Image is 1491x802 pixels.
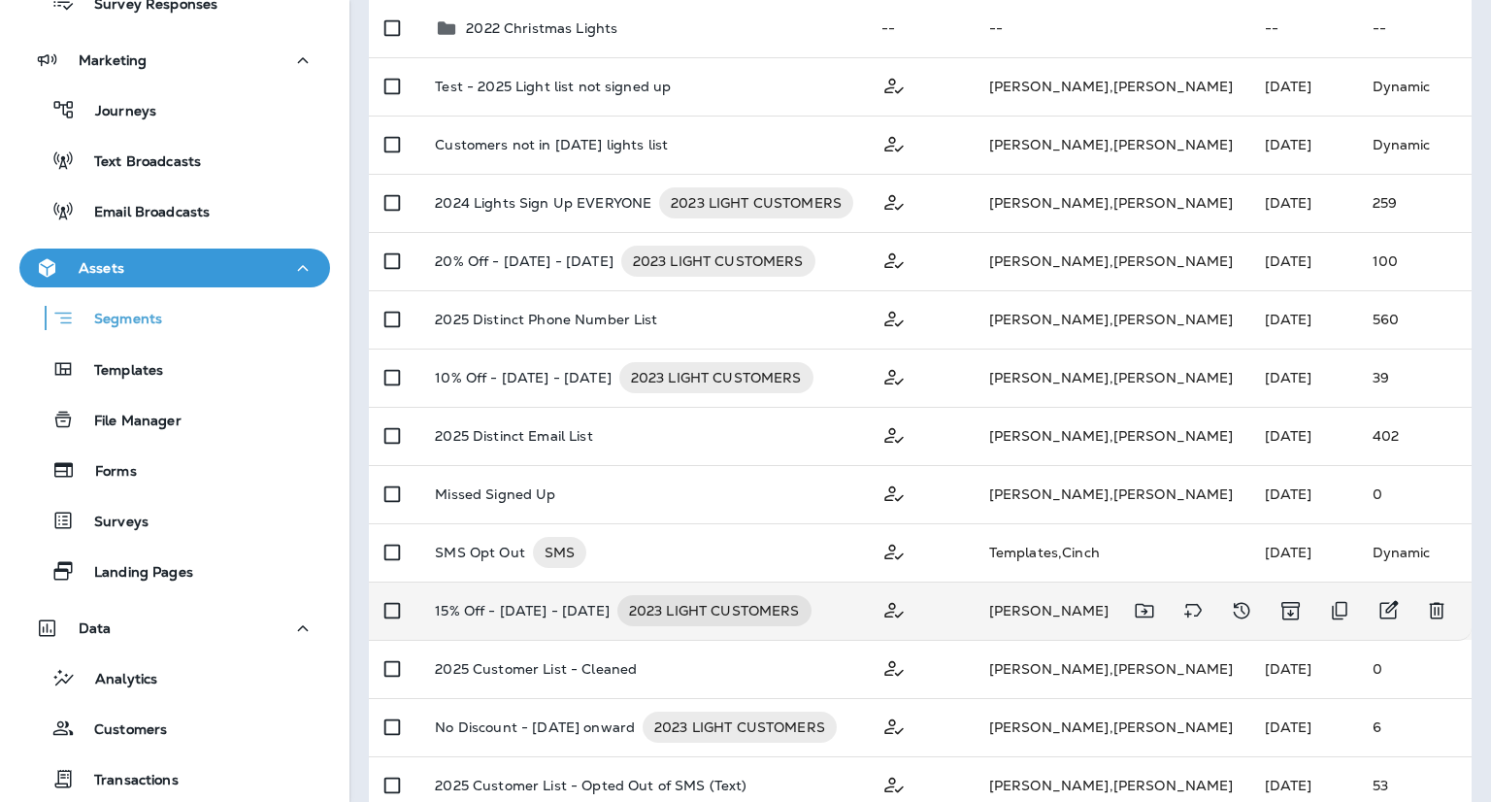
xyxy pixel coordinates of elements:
p: 2025 Distinct Email List [435,428,592,444]
span: Customer Only [881,192,907,210]
span: 2023 LIGHT CUSTOMERS [621,251,815,271]
td: [DATE] [1249,290,1357,349]
button: View Changelog [1222,591,1261,630]
span: Customer Only [881,76,907,93]
p: 2024 Lights Sign Up EVERYONE [435,187,651,218]
td: [PERSON_NAME] , [PERSON_NAME] [974,349,1249,407]
span: Customer Only [881,367,907,384]
td: [DATE] [1249,640,1357,698]
p: File Manager [75,413,182,431]
button: Archive [1271,591,1310,630]
p: No Discount - [DATE] onward [435,712,635,743]
span: 2023 LIGHT CUSTOMERS [617,601,812,620]
td: [DATE] [1249,523,1357,582]
button: Landing Pages [19,551,330,591]
p: SMS Opt Out [435,537,525,568]
button: Marketing [19,41,330,80]
button: Move to folder [1125,591,1164,630]
span: Customer Only [881,309,907,326]
div: 2023 LIGHT CUSTOMERS [617,595,812,626]
div: SMS [533,537,586,568]
td: [PERSON_NAME] , [PERSON_NAME] [974,640,1249,698]
td: Dynamic [1357,523,1472,582]
td: [PERSON_NAME] , [PERSON_NAME] [974,174,1249,232]
td: [DATE] [1249,174,1357,232]
td: 0 [1357,465,1472,523]
p: Test - 2025 Light list not signed up [435,79,671,94]
button: Segments [19,297,330,339]
button: Email Broadcasts [19,190,330,231]
button: Analytics [19,657,330,698]
button: Journeys [19,89,330,130]
button: Customers [19,708,330,749]
p: Customers [75,721,167,740]
p: 2022 Christmas Lights [466,20,617,36]
span: 2023 LIGHT CUSTOMERS [643,718,837,737]
span: Customer Only [881,600,907,618]
button: Surveys [19,500,330,541]
span: Customer Only [881,425,907,443]
td: Templates , Cinch [974,523,1249,582]
td: Dynamic [1357,57,1472,116]
span: Customer Only [881,134,907,151]
td: [DATE] [1249,349,1357,407]
span: 2023 LIGHT CUSTOMERS [619,368,813,387]
td: 100 [1357,232,1472,290]
p: 2025 Customer List - Opted Out of SMS (Text) [435,778,746,793]
td: [DATE] [1249,232,1357,290]
p: 2025 Customer List - Cleaned [435,661,637,677]
p: Templates [75,362,163,381]
button: Transactions [19,758,330,799]
span: Customer Only [881,251,907,268]
button: Data [19,609,330,648]
button: Duplicate Segment [1320,591,1359,630]
td: [PERSON_NAME] , [PERSON_NAME] [974,116,1249,174]
td: 560 [1357,290,1472,349]
td: [DATE] [1249,57,1357,116]
span: SMS [533,543,586,562]
td: [DATE] [1249,407,1357,465]
td: [DATE] [1249,698,1357,756]
p: Marketing [79,52,147,68]
button: Add tags [1174,591,1212,630]
p: Customers not in [DATE] lights list [435,137,668,152]
p: 20% Off - [DATE] - [DATE] [435,246,613,277]
p: Data [79,620,112,636]
td: [DATE] [1249,465,1357,523]
td: [PERSON_NAME] , [PERSON_NAME] [974,698,1249,756]
span: Customer Only [881,658,907,676]
td: 259 [1357,174,1472,232]
td: [PERSON_NAME] , [PERSON_NAME] [974,290,1249,349]
td: [PERSON_NAME] , [PERSON_NAME] [974,57,1249,116]
td: 0 [1357,640,1472,698]
div: 2023 LIGHT CUSTOMERS [619,362,813,393]
p: Analytics [76,671,157,689]
span: 2023 LIGHT CUSTOMERS [659,193,853,213]
button: Text Broadcasts [19,140,330,181]
div: 2023 LIGHT CUSTOMERS [643,712,837,743]
p: Surveys [75,514,149,532]
td: 39 [1357,349,1472,407]
p: Email Broadcasts [75,204,210,222]
span: Customer Only [881,775,907,792]
td: [PERSON_NAME] , [PERSON_NAME] [974,465,1249,523]
button: File Manager [19,399,330,440]
td: [PERSON_NAME] , [PERSON_NAME] [974,407,1249,465]
button: Edit [1369,591,1408,630]
p: Landing Pages [75,564,193,583]
div: 2023 LIGHT CUSTOMERS [659,187,853,218]
p: Forms [76,463,137,482]
span: Customer Only [881,484,907,501]
button: Forms [19,450,330,490]
button: Delete [1417,591,1456,630]
td: 6 [1357,698,1472,756]
p: Assets [79,260,124,276]
p: Text Broadcasts [75,153,201,172]
p: Transactions [75,772,179,790]
td: [DATE] [1249,116,1357,174]
span: Customer Only [881,542,907,559]
td: Dynamic [1357,116,1472,174]
button: Templates [19,349,330,389]
td: [PERSON_NAME] , [PERSON_NAME] [974,232,1249,290]
p: Missed Signed Up [435,486,555,502]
